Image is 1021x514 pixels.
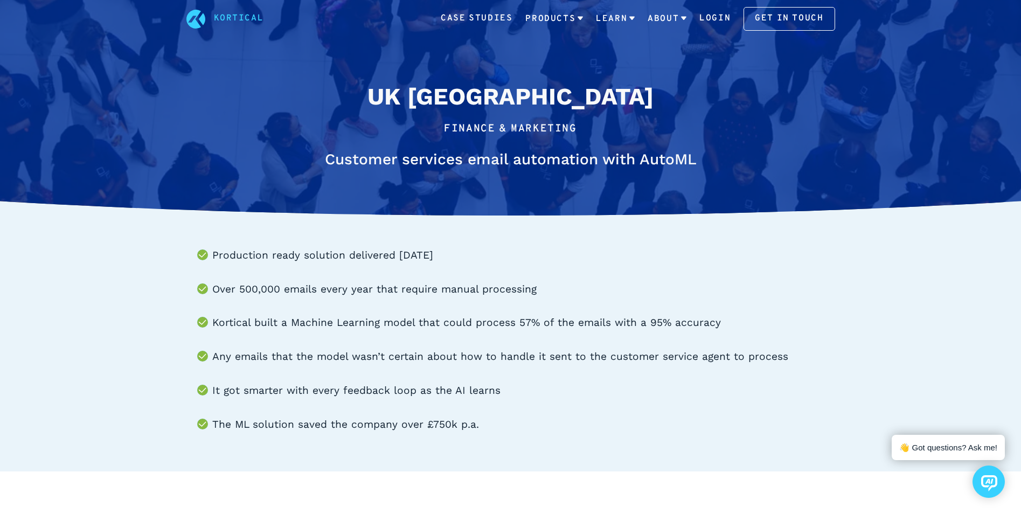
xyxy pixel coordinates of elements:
li: Finance & Marketing [444,121,577,137]
a: Kortical [214,12,264,26]
li: Production ready solution delivered [DATE] [212,247,835,264]
a: Login [699,12,731,26]
h1: Customer services email automation with AutoML [308,148,713,171]
li: Over 500,000 emails every year that require manual processing [212,281,835,298]
a: Learn [596,5,635,33]
a: About [648,5,686,33]
li: The ML solution saved the company over £750k p.a. [212,416,835,433]
li: Any emails that the model wasn’t certain about how to handle it sent to the customer service agen... [212,349,835,365]
h2: UK [GEOGRAPHIC_DATA] [308,79,713,114]
a: Get in touch [744,7,835,31]
li: Kortical built a Machine Learning model that could process 57% of the emails with a 95% accuracy [212,315,835,331]
li: It got smarter with every feedback loop as the AI learns [212,383,835,399]
a: Case Studies [441,12,512,26]
a: Products [525,5,583,33]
